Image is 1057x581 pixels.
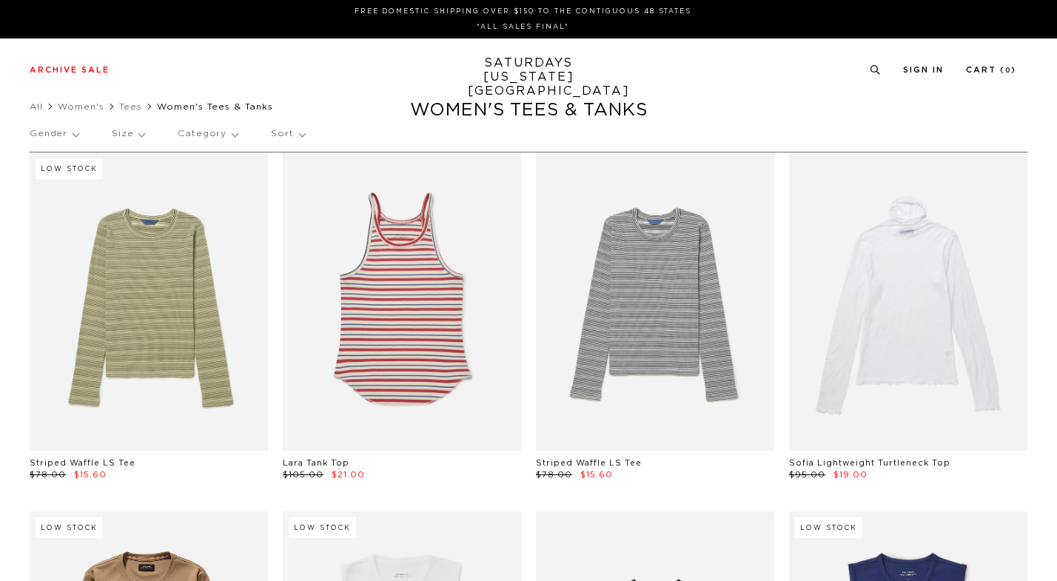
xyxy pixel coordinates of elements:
p: FREE DOMESTIC SHIPPING OVER $150 TO THE CONTIGUOUS 48 STATES [36,6,1010,17]
span: $78.00 [30,471,66,479]
span: $105.00 [283,471,323,479]
a: Tees [119,102,142,111]
p: Category [178,117,238,151]
span: $21.00 [332,471,365,479]
div: Low Stock [795,517,862,538]
span: $78.00 [536,471,572,479]
a: Striped Waffle LS Tee [30,459,135,467]
div: Low Stock [36,517,103,538]
a: Cart (0) [966,66,1016,74]
span: Women's Tees & Tanks [157,102,273,111]
a: SATURDAYS[US_STATE][GEOGRAPHIC_DATA] [468,56,590,98]
p: Sort [271,117,304,151]
a: Sofia Lightweight Turtleneck Top [789,459,950,467]
div: Low Stock [36,158,103,179]
a: Lara Tank Top [283,459,349,467]
p: Gender [30,117,78,151]
span: $15.60 [580,471,613,479]
a: Archive Sale [30,66,110,74]
span: $15.60 [74,471,107,479]
p: Size [112,117,144,151]
a: All [30,102,43,111]
a: Women's [58,102,104,111]
span: $19.00 [833,471,868,479]
p: *ALL SALES FINAL* [36,21,1010,33]
a: Striped Waffle LS Tee [536,459,642,467]
a: Sign In [903,66,944,74]
span: $95.00 [789,471,825,479]
div: Low Stock [289,517,356,538]
small: 0 [1005,67,1011,74]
